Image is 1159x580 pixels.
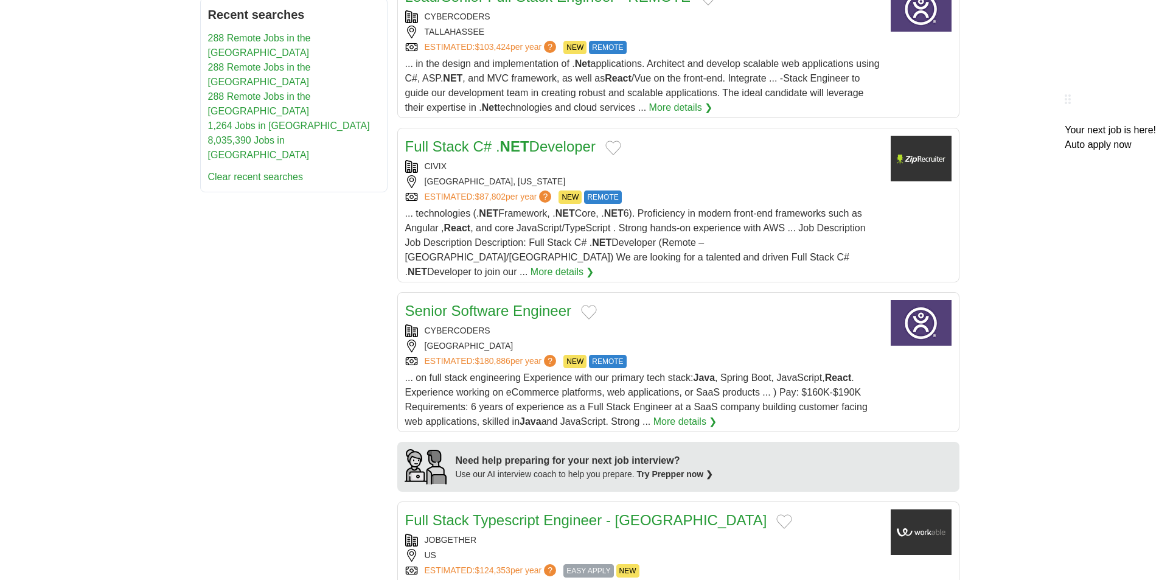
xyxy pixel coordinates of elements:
[456,453,714,468] div: Need help preparing for your next job interview?
[405,549,881,562] div: US
[581,305,597,320] button: Add to favorite jobs
[776,514,792,529] button: Add to favorite jobs
[531,265,594,279] a: More details ❯
[592,237,611,248] strong: NET
[425,190,554,204] a: ESTIMATED:$87,802per year?
[405,208,866,277] span: ... technologies (. Framework, . Core, . 6). Proficiency in modern front-end frameworks such as A...
[649,100,713,115] a: More details ❯
[475,356,510,366] span: $180,886
[405,512,767,528] a: Full Stack Typescript Engineer - [GEOGRAPHIC_DATA]
[405,340,881,352] div: [GEOGRAPHIC_DATA]
[616,564,639,578] span: NEW
[405,26,881,38] div: TALLAHASSEE
[520,416,541,427] strong: Java
[637,469,714,479] a: Try Prepper now ❯
[559,190,582,204] span: NEW
[425,326,490,335] a: CYBERCODERS
[563,355,586,368] span: NEW
[475,192,506,201] span: $87,802
[544,564,556,576] span: ?
[208,91,311,116] a: 288 Remote Jobs in the [GEOGRAPHIC_DATA]
[653,414,717,429] a: More details ❯
[563,41,586,54] span: NEW
[563,564,613,578] span: EASY APPLY
[605,73,632,83] strong: React
[425,355,559,368] a: ESTIMATED:$180,886per year?
[891,136,952,181] img: Company logo
[208,135,310,160] a: 8,035,390 Jobs in [GEOGRAPHIC_DATA]
[208,121,370,131] a: 1,264 Jobs in [GEOGRAPHIC_DATA]
[405,175,881,188] div: [GEOGRAPHIC_DATA], [US_STATE]
[408,267,427,277] strong: NET
[405,302,572,319] a: Senior Software Engineer
[443,73,462,83] strong: NET
[539,190,551,203] span: ?
[208,62,311,87] a: 288 Remote Jobs in the [GEOGRAPHIC_DATA]
[208,172,304,182] a: Clear recent searches
[891,509,952,555] img: Company logo
[500,138,529,155] strong: NET
[605,141,621,155] button: Add to favorite jobs
[575,58,591,69] strong: Net
[604,208,624,218] strong: NET
[479,208,498,218] strong: NET
[584,190,621,204] span: REMOTE
[405,372,868,427] span: ... on full stack engineering Experience with our primary tech stack: , Spring Boot, JavaScript, ...
[456,468,714,481] div: Use our AI interview coach to help you prepare.
[825,372,852,383] strong: React
[555,208,575,218] strong: NET
[405,58,880,113] span: ... in the design and implementation of . applications. Architect and develop scalable web applic...
[405,160,881,173] div: CIVIX
[694,372,715,383] strong: Java
[589,41,626,54] span: REMOTE
[544,355,556,367] span: ?
[425,564,559,578] a: ESTIMATED:$124,353per year?
[475,42,510,52] span: $103,424
[444,223,471,233] strong: React
[208,5,380,24] h2: Recent searches
[891,300,952,346] img: CyberCoders logo
[589,355,626,368] span: REMOTE
[482,102,498,113] strong: Net
[425,12,490,21] a: CYBERCODERS
[475,565,510,575] span: $124,353
[405,534,881,547] div: JOBGETHER
[208,33,311,58] a: 288 Remote Jobs in the [GEOGRAPHIC_DATA]
[405,138,596,155] a: Full Stack C# .NETDeveloper
[425,41,559,54] a: ESTIMATED:$103,424per year?
[544,41,556,53] span: ?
